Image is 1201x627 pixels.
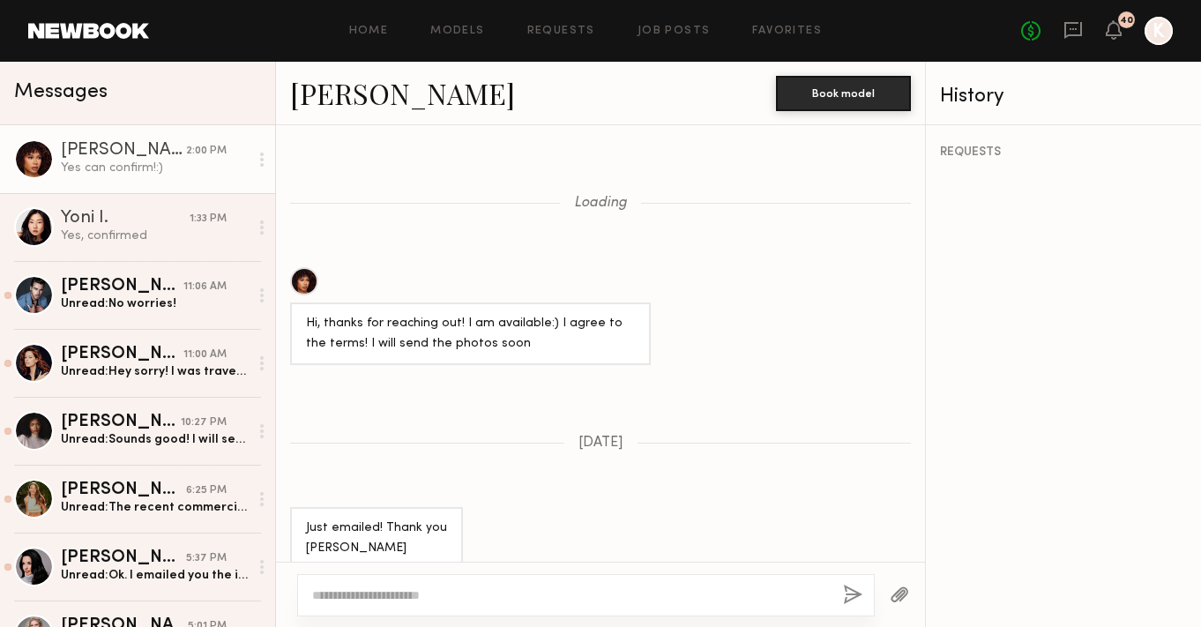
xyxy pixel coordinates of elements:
[349,26,389,37] a: Home
[574,196,627,211] span: Loading
[61,278,183,295] div: [PERSON_NAME]
[183,279,227,295] div: 11:06 AM
[61,481,186,499] div: [PERSON_NAME]
[61,431,249,448] div: Unread: Sounds good! I will send over pictures and some of my work right away. Thank you!
[61,295,249,312] div: Unread: No worries!
[61,346,183,363] div: [PERSON_NAME]
[61,160,249,176] div: Yes can confirm!:)
[940,86,1187,107] div: History
[61,414,181,431] div: [PERSON_NAME]
[61,210,190,228] div: Yoni I.
[306,519,447,559] div: Just emailed! Thank you [PERSON_NAME]
[527,26,595,37] a: Requests
[61,567,249,584] div: Unread: Ok. I emailed you the images 5 mins ago per your request.
[776,76,911,111] button: Book model
[290,74,515,112] a: [PERSON_NAME]
[638,26,711,37] a: Job Posts
[190,211,227,228] div: 1:33 PM
[306,314,635,355] div: Hi, thanks for reaching out! I am available:) I agree to the terms! I will send the photos soon
[752,26,822,37] a: Favorites
[61,549,186,567] div: [PERSON_NAME]
[61,363,249,380] div: Unread: Hey sorry! I was traveling! I’m not longer available:( I got booked out but I hope we can...
[61,142,186,160] div: [PERSON_NAME]
[14,82,108,102] span: Messages
[186,143,227,160] div: 2:00 PM
[186,482,227,499] div: 6:25 PM
[578,436,623,451] span: [DATE]
[183,347,227,363] div: 11:00 AM
[181,414,227,431] div: 10:27 PM
[186,550,227,567] div: 5:37 PM
[1145,17,1173,45] a: K
[430,26,484,37] a: Models
[776,85,911,100] a: Book model
[61,499,249,516] div: Unread: The recent commercial work was with the LA Galaxy but do not have any footage yet.
[1120,16,1133,26] div: 40
[940,146,1187,159] div: REQUESTS
[61,228,249,244] div: Yes, confirmed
